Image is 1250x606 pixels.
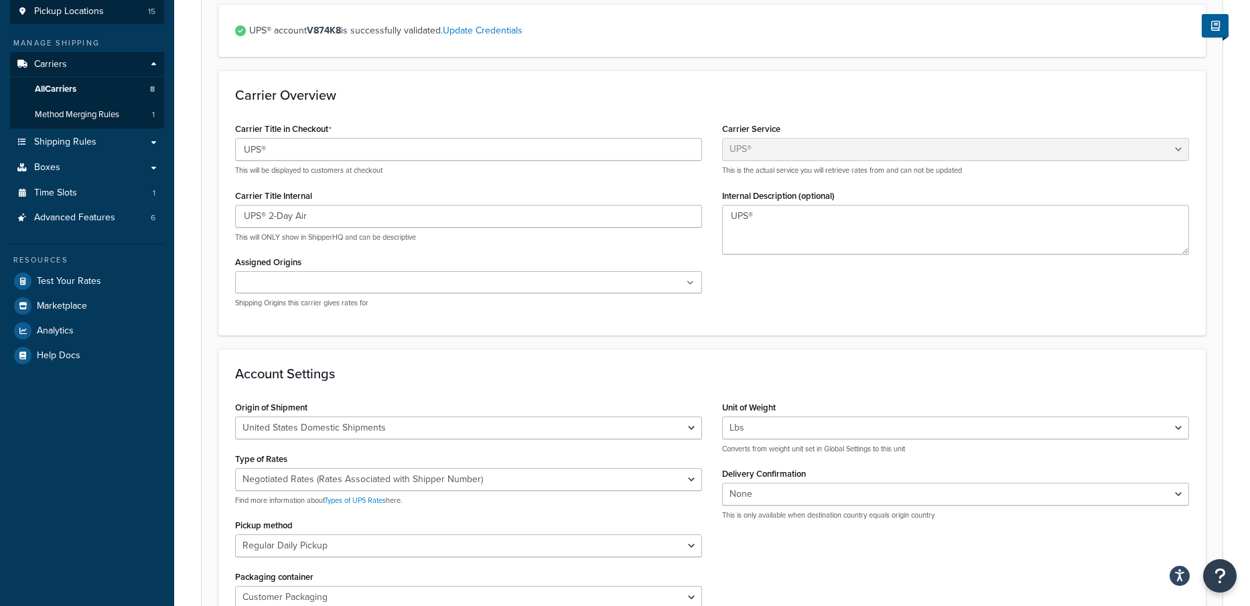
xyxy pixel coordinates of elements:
[34,162,60,173] span: Boxes
[10,206,164,230] a: Advanced Features6
[150,84,155,95] span: 8
[152,109,155,121] span: 1
[35,109,119,121] span: Method Merging Rules
[10,319,164,343] a: Analytics
[10,102,164,127] li: Method Merging Rules
[235,191,312,201] label: Carrier Title Internal
[10,52,164,129] li: Carriers
[235,496,702,506] p: Find more information about here.
[722,444,1189,454] p: Converts from weight unit set in Global Settings to this unit
[443,23,523,37] a: Update Credentials
[722,124,780,134] label: Carrier Service
[34,212,115,224] span: Advanced Features
[151,212,155,224] span: 6
[1203,559,1237,593] button: Open Resource Center
[10,181,164,206] a: Time Slots1
[10,77,164,102] a: AllCarriers8
[37,350,80,362] span: Help Docs
[235,165,702,175] p: This will be displayed to customers at checkout
[722,165,1189,175] p: This is the actual service you will retrieve rates from and can not be updated
[249,21,1189,40] span: UPS® account is successfully validated.
[235,298,702,308] p: Shipping Origins this carrier gives rates for
[235,232,702,242] p: This will ONLY show in ShipperHQ and can be descriptive
[10,206,164,230] li: Advanced Features
[235,257,301,267] label: Assigned Origins
[10,294,164,318] a: Marketplace
[235,454,287,464] label: Type of Rates
[35,84,76,95] span: All Carriers
[10,130,164,155] a: Shipping Rules
[235,124,332,135] label: Carrier Title in Checkout
[34,59,67,70] span: Carriers
[10,37,164,49] div: Manage Shipping
[324,495,386,506] a: Types of UPS Rates
[10,344,164,368] a: Help Docs
[37,276,101,287] span: Test Your Rates
[307,23,341,37] strong: V874K8
[37,325,74,337] span: Analytics
[153,187,155,199] span: 1
[235,88,1189,102] h3: Carrier Overview
[37,301,87,312] span: Marketplace
[34,6,104,17] span: Pickup Locations
[10,52,164,77] a: Carriers
[148,6,155,17] span: 15
[1202,14,1229,37] button: Show Help Docs
[235,520,293,530] label: Pickup method
[722,469,806,479] label: Delivery Confirmation
[235,572,314,582] label: Packaging container
[10,155,164,180] a: Boxes
[722,510,1189,520] p: This is only available when destination country equals origin country
[34,187,77,199] span: Time Slots
[235,366,1189,381] h3: Account Settings
[10,102,164,127] a: Method Merging Rules1
[722,191,835,201] label: Internal Description (optional)
[10,254,164,266] div: Resources
[10,269,164,293] a: Test Your Rates
[722,402,776,412] label: Unit of Weight
[235,402,307,412] label: Origin of Shipment
[722,205,1189,254] textarea: UPS®
[10,181,164,206] li: Time Slots
[34,137,96,148] span: Shipping Rules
